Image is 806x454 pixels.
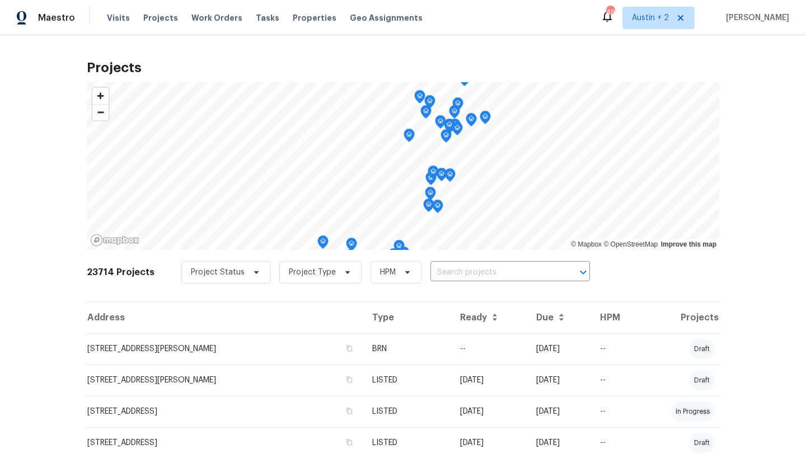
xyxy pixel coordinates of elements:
div: Map marker [388,248,399,266]
div: Map marker [466,113,477,130]
div: Map marker [480,111,491,128]
td: [STREET_ADDRESS] [87,396,363,427]
td: LISTED [363,365,451,396]
div: draft [690,339,714,359]
span: Properties [293,12,336,23]
div: Map marker [432,200,443,217]
span: Project Status [191,267,245,278]
th: Ready [451,302,527,333]
th: Type [363,302,451,333]
button: Zoom out [92,104,109,120]
div: 49 [606,7,614,18]
td: LISTED [363,396,451,427]
a: Mapbox [571,240,602,248]
th: Address [87,302,363,333]
div: Map marker [404,129,415,146]
td: BRN [363,333,451,365]
div: draft [690,433,714,453]
div: in progress [671,401,714,422]
span: Visits [107,12,130,23]
div: Map marker [425,187,436,204]
div: Map marker [424,95,435,112]
th: Projects [641,302,719,333]
button: Copy Address [344,343,354,353]
canvas: Map [87,82,719,250]
span: Geo Assignments [350,12,423,23]
span: Projects [143,12,178,23]
button: Copy Address [344,375,354,385]
span: HPM [380,267,396,278]
span: Maestro [38,12,75,23]
td: [STREET_ADDRESS][PERSON_NAME] [87,365,363,396]
div: Map marker [452,97,463,115]
button: Copy Address [344,406,354,416]
button: Copy Address [344,437,354,447]
a: OpenStreetMap [603,240,658,248]
td: [STREET_ADDRESS][PERSON_NAME] [87,333,363,365]
div: Map marker [423,198,434,216]
button: Zoom in [92,88,109,104]
div: Map marker [444,119,455,136]
div: Map marker [452,122,463,139]
div: Map marker [346,238,357,255]
div: Map marker [420,105,432,122]
span: Austin + 2 [632,12,669,23]
span: [PERSON_NAME] [721,12,789,23]
a: Improve this map [661,240,716,248]
div: Map marker [449,105,460,122]
th: HPM [591,302,642,333]
div: Map marker [414,90,425,107]
button: Open [575,264,591,280]
td: -- [451,333,527,365]
span: Zoom out [92,105,109,120]
td: -- [591,365,642,396]
td: [DATE] [527,396,591,427]
span: Work Orders [191,12,242,23]
h2: 23714 Projects [87,267,154,278]
a: Mapbox homepage [90,234,139,247]
div: Map marker [428,165,439,183]
div: Map marker [317,235,329,253]
td: -- [591,333,642,365]
td: [DATE] [451,365,527,396]
div: Map marker [344,249,355,267]
td: -- [591,396,642,427]
th: Due [527,302,591,333]
span: Project Type [289,267,336,278]
span: Tasks [256,14,279,22]
div: Map marker [435,115,446,133]
td: [DATE] [451,396,527,427]
div: Map marker [393,240,405,257]
h2: Projects [87,62,719,73]
input: Search projects [430,264,559,281]
td: [DATE] [527,365,591,396]
div: Map marker [425,172,437,189]
div: Map marker [436,168,447,185]
div: Map marker [441,129,452,146]
div: Map marker [444,168,456,186]
div: draft [690,370,714,390]
td: [DATE] [527,333,591,365]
